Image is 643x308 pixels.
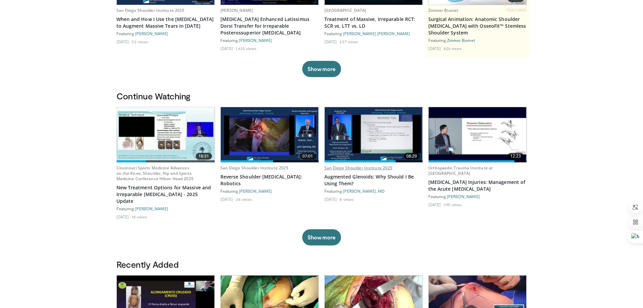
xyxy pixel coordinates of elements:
[447,194,480,199] a: [PERSON_NAME]
[324,7,367,13] a: [GEOGRAPHIC_DATA]
[116,184,215,205] a: New Treatment Options for Massive and Irreparable [MEDICAL_DATA] - 2025 Update
[220,38,319,43] div: Featuring:
[428,202,443,207] li: [DATE]
[340,39,358,44] li: 227 views
[507,8,527,13] span: FEATURED
[220,7,253,13] a: [PERSON_NAME]
[135,31,168,36] a: [PERSON_NAME]
[324,173,423,187] a: Augmented Glenoids: Why Should I Be Using Them?
[340,196,354,202] li: 8 views
[236,196,252,202] li: 38 views
[220,188,319,194] div: Featuring:
[508,153,524,160] span: 12:23
[220,46,235,51] li: [DATE]
[325,107,423,162] a: 08:29
[221,107,319,162] img: 43808b3e-9fd9-493c-b542-3136e7fb7b40.620x360_q85_upscale.jpg
[428,46,443,51] li: [DATE]
[220,173,319,187] a: Reverse Shoulder [MEDICAL_DATA]: Robotics
[302,61,341,77] button: Show more
[428,165,493,176] a: Orthopaedic Trauma Institute at [GEOGRAPHIC_DATA]
[135,206,168,211] a: [PERSON_NAME]
[324,188,423,194] div: Featuring:
[116,31,215,36] div: Featuring:
[325,107,423,162] img: 0386466f-aff0-44e4-be58-a9d91756005f.620x360_q85_upscale.jpg
[116,206,215,211] div: Featuring:
[324,196,339,202] li: [DATE]
[428,7,459,13] a: Zimmer Biomet
[444,46,462,51] li: 626 views
[324,31,423,36] div: Featuring:
[447,38,475,43] a: Zimmer Biomet
[324,16,423,29] a: Treatment of Massive, Irreparable RCT: SCR vs. LTT vs. LD
[116,214,131,219] li: [DATE]
[220,196,235,202] li: [DATE]
[444,202,462,207] li: 395 views
[132,214,147,219] li: 18 views
[116,39,131,44] li: [DATE]
[116,165,193,182] a: Cincinnati Sports Medicine Advances on the Knee, Shoulder, Hip and Sports Medicine Conference Hil...
[343,31,410,36] a: [PERSON_NAME] [PERSON_NAME]
[196,153,212,160] span: 18:31
[300,153,316,160] span: 07:01
[220,165,289,171] a: San Diego Shoulder Institute 2025
[404,153,420,160] span: 08:29
[132,39,148,44] li: 52 views
[429,107,527,162] a: 12:23
[236,46,257,51] li: 1,635 views
[302,229,341,245] button: Show more
[428,16,527,36] a: Surgical Animation: Anatomic Shoulder [MEDICAL_DATA] with OsseoFit™ Stemless Shoulder System
[239,189,272,193] a: [PERSON_NAME]
[428,194,527,199] div: Featuring:
[116,259,527,270] h3: Recently Added
[116,16,215,29] a: When and How I Use the [MEDICAL_DATA] to Augment Massive Tears in [DATE]
[343,189,385,193] a: [PERSON_NAME], MD
[428,38,527,43] div: Featuring:
[324,165,393,171] a: San Diego Shoulder Institute 2025
[221,107,319,162] a: 07:01
[220,16,319,36] a: [MEDICAL_DATA] Enhanced Latissimus Dorsi Transfer for Irreparable Posterossuperior [MEDICAL_DATA]
[324,39,339,44] li: [DATE]
[239,38,272,43] a: [PERSON_NAME]
[117,107,215,162] img: 18aeefaf-8bfd-4460-9d1f-d1f4d7984671.620x360_q85_upscale.jpg
[428,179,527,192] a: [MEDICAL_DATA] Injuries: Management of the Acute [MEDICAL_DATA]
[116,91,527,101] h3: Continue Watching
[116,7,185,13] a: San Diego Shoulder Institute 2025
[117,107,215,162] a: 18:31
[429,107,527,162] img: dfbfe3f5-b82f-4c66-80a3-db02704f7e49.620x360_q85_upscale.jpg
